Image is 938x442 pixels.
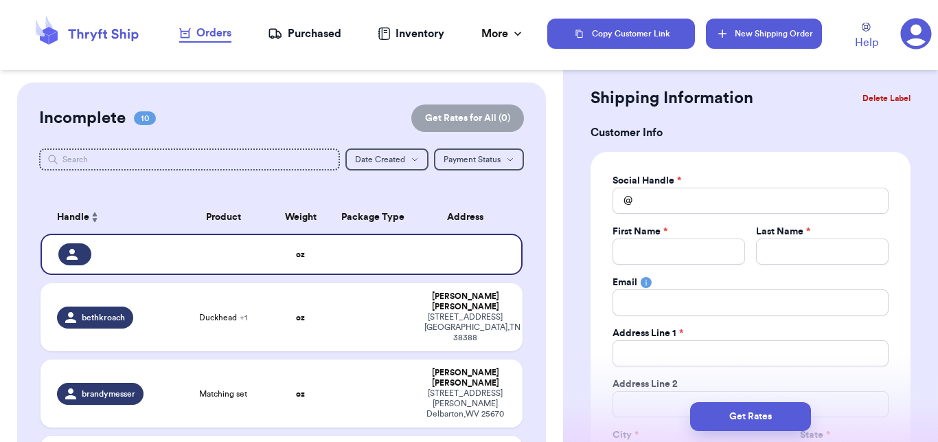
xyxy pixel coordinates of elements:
span: 10 [134,111,156,125]
a: Purchased [268,25,341,42]
label: Address Line 2 [613,377,678,391]
input: Search [39,148,340,170]
th: Weight [272,201,330,234]
span: Date Created [355,155,405,164]
label: Social Handle [613,174,681,188]
h2: Incomplete [39,107,126,129]
div: [STREET_ADDRESS] [GEOGRAPHIC_DATA] , TN 38388 [424,312,506,343]
span: bethkroach [82,312,125,323]
div: @ [613,188,632,214]
label: Address Line 1 [613,327,683,340]
div: [STREET_ADDRESS][PERSON_NAME] Delbarton , WV 25670 [424,388,506,419]
a: Inventory [378,25,444,42]
label: Email [613,276,637,289]
span: Handle [57,210,89,225]
button: Copy Customer Link [547,19,696,49]
h2: Shipping Information [591,87,753,109]
a: Help [855,23,878,51]
span: Payment Status [444,155,501,164]
button: Sort ascending [89,209,100,225]
button: Date Created [345,148,428,170]
label: Last Name [756,225,810,239]
strong: oz [296,313,305,322]
th: Product [175,201,271,234]
th: Package Type [330,201,416,234]
button: Payment Status [434,148,524,170]
span: brandymesser [82,388,135,399]
strong: oz [296,390,305,398]
div: [PERSON_NAME] [PERSON_NAME] [424,368,506,388]
span: Matching set [199,388,247,399]
span: Help [855,34,878,51]
button: Delete Label [857,83,916,113]
div: Orders [179,25,231,41]
a: Orders [179,25,231,43]
h3: Customer Info [591,124,911,141]
button: Get Rates for All (0) [411,104,524,132]
strong: oz [296,250,305,258]
span: Duckhead [199,312,247,323]
span: + 1 [240,313,247,322]
div: [PERSON_NAME] [PERSON_NAME] [424,291,506,312]
div: More [481,25,525,42]
button: Get Rates [690,402,811,431]
button: New Shipping Order [706,19,821,49]
label: First Name [613,225,667,239]
th: Address [416,201,523,234]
